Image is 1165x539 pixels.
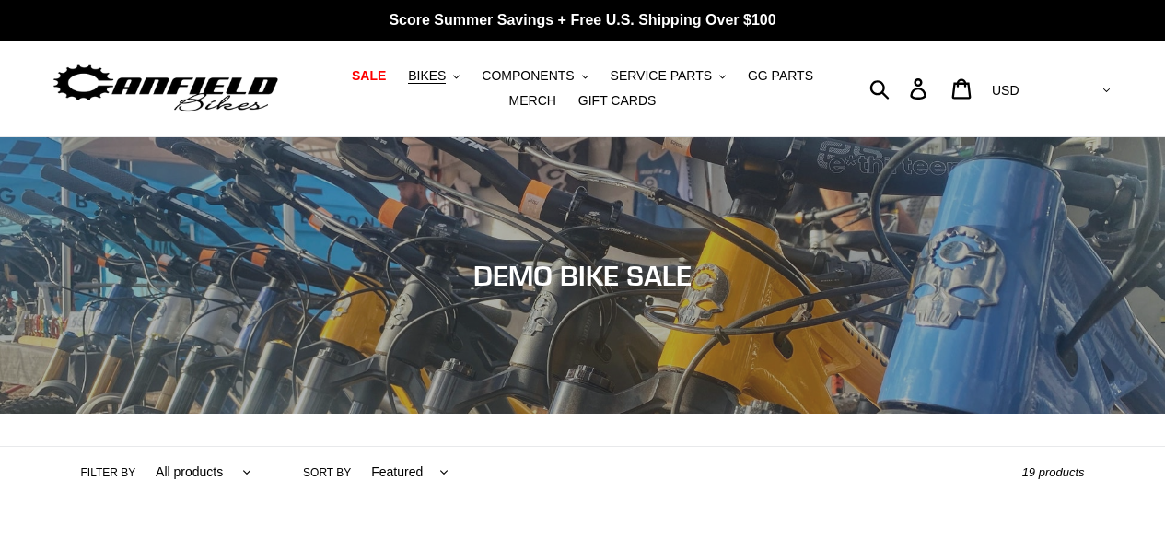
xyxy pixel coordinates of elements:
span: MERCH [509,93,556,109]
a: SALE [343,64,395,88]
label: Filter by [81,464,136,481]
button: BIKES [399,64,469,88]
button: COMPONENTS [472,64,597,88]
span: BIKES [408,68,446,84]
span: DEMO BIKE SALE [473,259,692,292]
span: 19 products [1022,465,1085,479]
span: GIFT CARDS [578,93,657,109]
a: GIFT CARDS [569,88,666,113]
span: SERVICE PARTS [611,68,712,84]
a: GG PARTS [739,64,822,88]
span: COMPONENTS [482,68,574,84]
a: MERCH [500,88,565,113]
button: SERVICE PARTS [601,64,735,88]
span: SALE [352,68,386,84]
img: Canfield Bikes [51,60,281,118]
span: GG PARTS [748,68,813,84]
label: Sort by [303,464,351,481]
